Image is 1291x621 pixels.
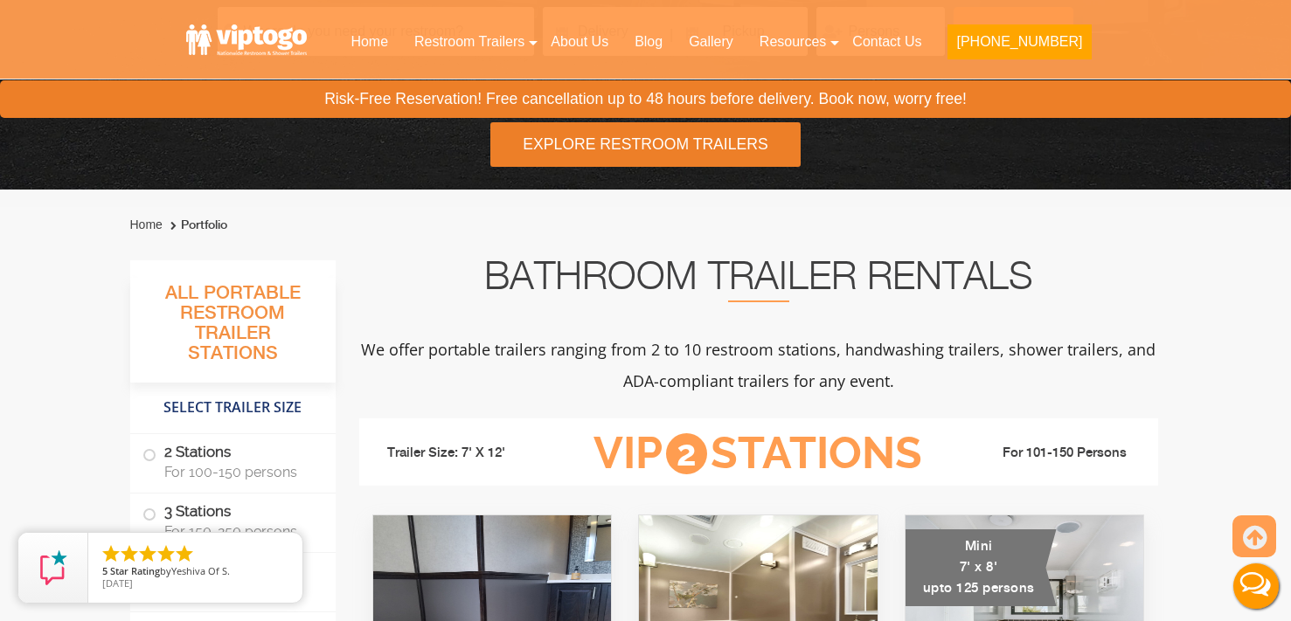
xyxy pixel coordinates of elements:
[130,217,163,231] a: Home
[621,23,676,61] a: Blog
[934,23,1104,70] a: [PHONE_NUMBER]
[174,543,195,564] li: 
[137,543,158,564] li: 
[130,278,336,383] h3: All Portable Restroom Trailer Stations
[171,564,230,577] span: Yeshiva Of S.
[950,443,1146,464] li: For 101-150 Persons
[142,493,323,548] label: 3 Stations
[490,122,800,167] div: Explore Restroom Trailers
[130,391,336,424] h4: Select Trailer Size
[102,566,288,578] span: by
[359,260,1158,302] h2: Bathroom Trailer Rentals
[142,434,323,488] label: 2 Stations
[906,529,1057,606] div: Mini 7' x 8' upto 125 persons
[119,543,140,564] li: 
[538,23,621,61] a: About Us
[566,430,949,478] h3: VIP Stations
[110,564,160,577] span: Star Rating
[359,334,1158,397] p: We offer portable trailers ranging from 2 to 10 restroom stations, handwashing trailers, shower t...
[839,23,934,61] a: Contact Us
[337,23,401,61] a: Home
[166,215,227,236] li: Portfolio
[101,543,121,564] li: 
[746,23,839,61] a: Resources
[1221,551,1291,621] button: Live Chat
[102,564,108,577] span: 5
[401,23,538,61] a: Restroom Trailers
[36,550,71,585] img: Review Rating
[102,576,133,590] span: [DATE]
[676,23,746,61] a: Gallery
[666,433,707,474] span: 2
[164,464,315,480] span: For 100-150 persons
[947,24,1091,59] button: [PHONE_NUMBER]
[156,543,177,564] li: 
[164,523,315,540] span: For 150-250 persons
[371,427,567,480] li: Trailer Size: 7' X 12'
